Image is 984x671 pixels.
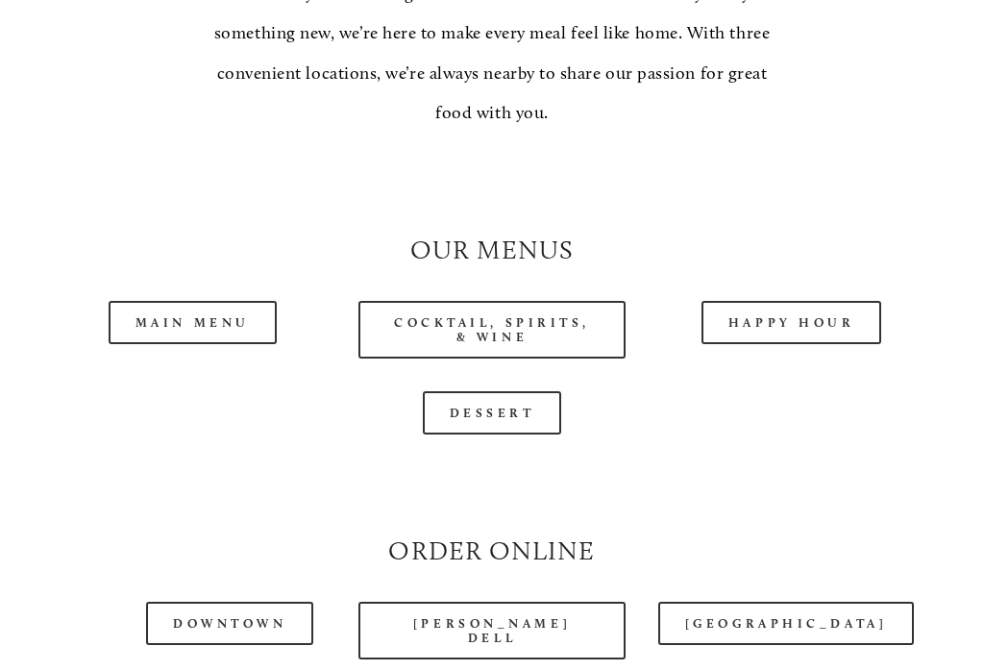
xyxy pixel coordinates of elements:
a: Downtown [146,602,313,645]
h2: Order Online [59,533,924,569]
a: Cocktail, Spirits, & Wine [358,301,626,359]
a: Dessert [423,391,562,435]
a: [PERSON_NAME] Dell [358,602,626,659]
h2: Our Menus [59,232,924,268]
a: [GEOGRAPHIC_DATA] [658,602,914,645]
a: Main Menu [109,301,277,344]
a: Happy Hour [701,301,882,344]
